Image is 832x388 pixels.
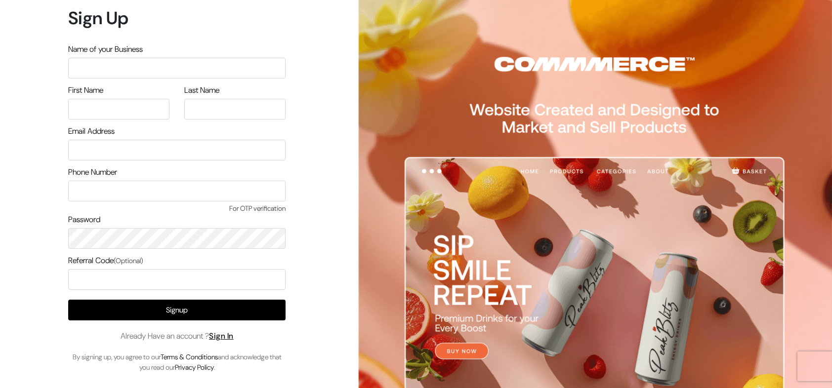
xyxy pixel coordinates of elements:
label: Email Address [68,125,115,137]
a: Privacy Policy [175,363,214,372]
span: For OTP verification [68,203,286,214]
label: Phone Number [68,166,117,178]
button: Signup [68,300,286,320]
p: By signing up, you agree to our and acknowledge that you read our . [68,352,286,373]
label: Password [68,214,100,226]
label: First Name [68,84,103,96]
label: Referral Code [68,255,143,267]
a: Terms & Conditions [161,352,218,361]
a: Sign In [209,331,234,341]
h1: Sign Up [68,7,286,29]
span: Already Have an account ? [121,330,234,342]
label: Name of your Business [68,43,143,55]
label: Last Name [184,84,219,96]
span: (Optional) [114,256,143,265]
